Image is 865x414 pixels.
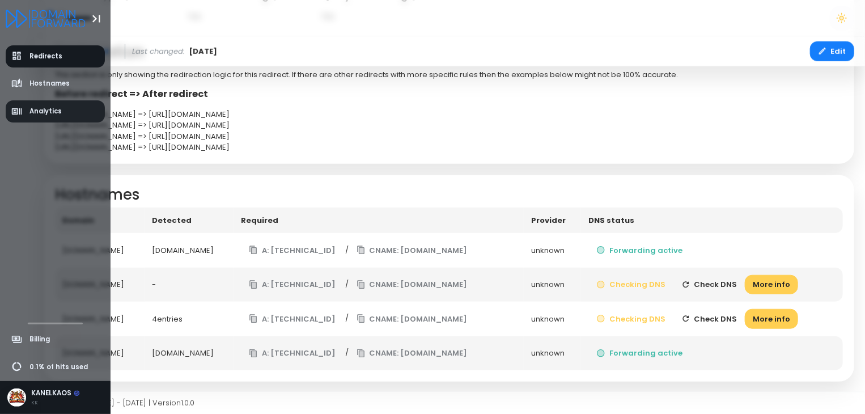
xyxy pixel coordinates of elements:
span: Billing [29,335,50,344]
span: Last changed: [133,46,185,57]
button: Forwarding active [588,240,690,260]
button: More info [745,309,798,329]
div: unknown [531,314,574,325]
a: Billing [6,328,105,350]
div: unknown [531,348,574,359]
button: Checking DNS [588,275,673,295]
button: More info [745,275,798,295]
button: Check DNS [673,309,745,329]
span: Copyright © [DATE] - [DATE] | Version 1.0.0 [44,398,194,408]
h2: Hostnames [56,186,843,204]
th: Provider [524,208,581,234]
button: Edit [810,41,854,61]
div: KK [31,399,80,407]
td: / [234,233,524,268]
td: / [234,336,524,371]
div: unknown [531,279,574,290]
button: A: [TECHNICAL_ID] [241,309,344,329]
a: 0.1% of hits used [6,356,105,378]
div: unknown [531,245,574,256]
span: Hostnames [29,79,70,88]
span: 4 entries [152,314,183,324]
div: [URL][DOMAIN_NAME] => [URL][DOMAIN_NAME] [56,131,843,142]
button: A: [TECHNICAL_ID] [241,344,344,364]
td: - [145,268,234,302]
button: CNAME: [DOMAIN_NAME] [349,275,476,295]
a: Analytics [6,100,105,122]
span: Analytics [29,107,62,116]
div: KANELKAOS [31,388,80,399]
button: CNAME: [DOMAIN_NAME] [349,344,476,364]
div: [URL][DOMAIN_NAME] => [URL][DOMAIN_NAME] [56,109,843,120]
p: This section is only showing the redirection logic for this redirect. If there are other redirect... [56,69,843,81]
span: [DATE] [189,46,217,57]
button: A: [TECHNICAL_ID] [241,275,344,295]
p: Before redirect => After redirect [56,87,843,101]
div: [URL][DOMAIN_NAME] => [URL][DOMAIN_NAME] [56,142,843,153]
div: [URL][DOMAIN_NAME] => [URL][DOMAIN_NAME] [56,120,843,131]
td: [DOMAIN_NAME] [145,233,234,268]
button: CNAME: [DOMAIN_NAME] [349,240,476,260]
button: A: [TECHNICAL_ID] [241,240,344,260]
th: Detected [145,208,234,234]
th: Required [234,208,524,234]
button: Forwarding active [588,344,690,364]
td: / [234,302,524,336]
button: Checking DNS [588,309,673,329]
button: Check DNS [673,275,745,295]
span: 0.1% of hits used [29,362,88,372]
th: DNS status [581,208,843,234]
button: Toggle Aside [86,8,107,29]
td: / [234,268,524,302]
a: Hostnames [6,73,105,95]
button: CNAME: [DOMAIN_NAME] [349,309,476,329]
a: Redirects [6,45,105,67]
td: [DOMAIN_NAME] [145,336,234,371]
span: Redirects [29,52,62,61]
img: Avatar [7,388,26,407]
a: Logo [6,10,86,26]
